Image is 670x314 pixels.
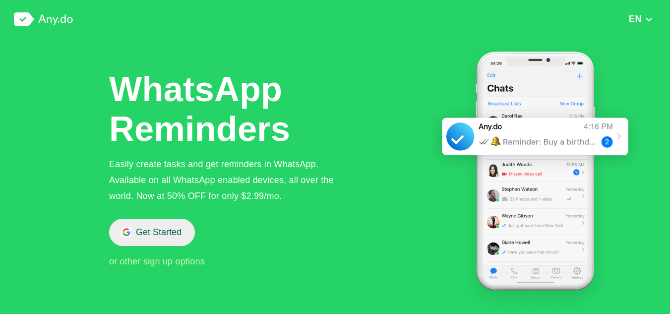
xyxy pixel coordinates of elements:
[109,256,205,266] span: or other sign up options
[109,69,293,149] h1: WhatsApp Reminders
[109,219,195,246] button: Get Started
[14,12,73,26] img: logo
[629,14,642,24] span: EN
[109,156,350,204] div: Easily create tasks and get reminders in WhatsApp. Available on all WhatsApp enabled devices, all...
[626,13,656,24] button: EN
[645,16,653,23] img: down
